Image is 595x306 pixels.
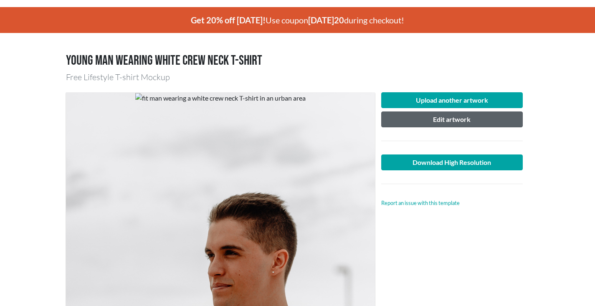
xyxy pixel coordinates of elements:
[66,53,529,69] h1: Young man wearing white crew neck T-shirt
[66,7,529,33] p: Use coupon during checkout!
[381,200,460,206] a: Report an issue with this template
[308,15,344,25] span: [DATE]20
[381,111,523,127] button: Edit artwork
[381,154,523,170] a: Download High Resolution
[381,92,523,108] button: Upload another artwork
[191,15,266,25] span: Get 20% off [DATE]!
[66,72,529,82] h3: Free Lifestyle T-shirt Mockup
